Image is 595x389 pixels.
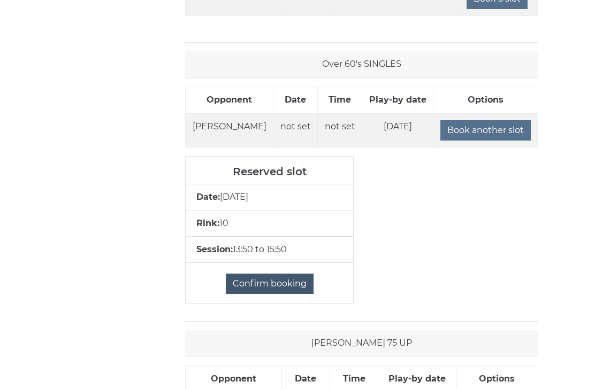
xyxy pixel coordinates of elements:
th: Date [273,87,318,113]
li: [DATE] [186,184,353,211]
td: not set [318,113,362,147]
div: [PERSON_NAME] 75 UP [185,330,538,356]
div: Over 60's SINGLES [185,51,538,77]
li: 10 [186,210,353,237]
th: Play-by date [362,87,433,113]
th: Time [318,87,362,113]
li: 13:50 to 15:50 [186,236,353,263]
input: Book another slot [440,120,531,141]
td: not set [273,113,318,147]
span: Rink: [196,218,219,228]
td: [PERSON_NAME] [186,113,273,147]
input: Confirm booking [226,274,314,294]
span: Session: [196,244,233,254]
td: [DATE] [362,113,433,147]
th: Options [433,87,538,113]
th: Opponent [186,87,273,113]
span: Date: [196,192,220,202]
h5: Reserved slot [186,166,353,177]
